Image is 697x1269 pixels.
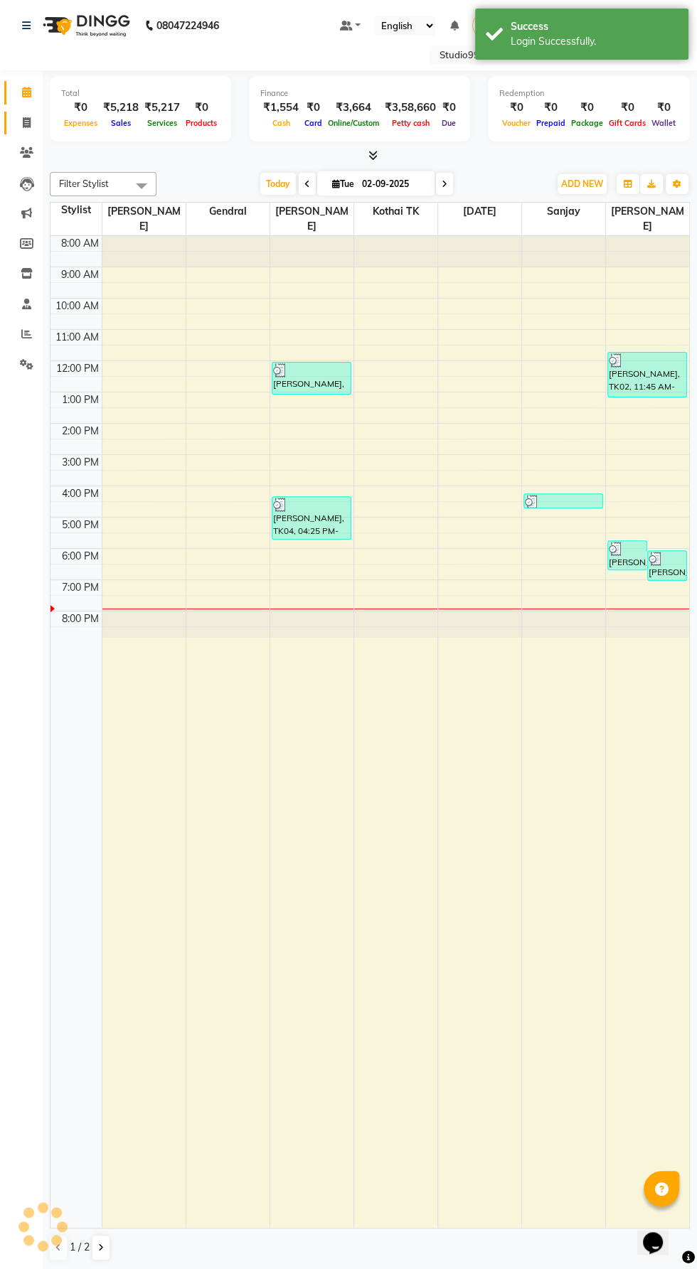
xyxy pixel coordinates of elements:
span: Filter Stylist [59,178,109,189]
div: 5:00 PM [59,518,102,532]
span: 1 / 2 [70,1240,90,1255]
div: ₹0 [533,100,568,116]
span: Voucher [499,118,533,128]
div: [PERSON_NAME], TK03, 04:20 PM-04:50 PM, Almond /Olive Oil / Mythic Oil [DEMOGRAPHIC_DATA] [524,494,602,508]
span: Services [144,118,180,128]
div: Success [511,19,678,34]
input: 2025-09-02 [358,173,429,195]
div: Finance [260,87,459,100]
span: Sales [108,118,134,128]
button: ADD NEW [558,174,607,194]
div: 6:00 PM [59,549,102,564]
b: 08047224946 [156,6,219,45]
span: [PERSON_NAME] [606,203,690,235]
div: [PERSON_NAME], TK02, 11:45 AM-01:15 PM, Hair cut-249 [DEMOGRAPHIC_DATA],[PERSON_NAME] trim,Root T... [608,353,687,397]
div: [PERSON_NAME], TK04, 05:50 PM-06:50 PM, Hair cut-249 [DEMOGRAPHIC_DATA],[PERSON_NAME] trim [608,541,647,569]
span: Tue [329,178,358,189]
img: VAISHALI.TK [472,13,497,38]
div: ₹0 [568,100,606,116]
div: ₹5,218 [100,100,142,116]
span: Wallet [649,118,679,128]
span: Products [183,118,220,128]
span: Prepaid [533,118,568,128]
span: Expenses [61,118,100,128]
div: Total [61,87,220,100]
div: 7:00 PM [59,580,102,595]
span: Cash [270,118,293,128]
span: Card [302,118,325,128]
div: 8:00 AM [58,236,102,251]
div: 4:00 PM [59,486,102,501]
span: Due [439,118,459,128]
div: ₹5,217 [142,100,183,116]
iframe: chat widget [637,1212,683,1255]
div: 9:00 AM [58,267,102,282]
div: [PERSON_NAME], TK05, 06:10 PM-07:10 PM, Hair cut-249 [DEMOGRAPHIC_DATA],[PERSON_NAME] trim [648,551,686,580]
span: gendral [186,203,270,220]
div: 11:00 AM [53,330,102,345]
span: ADD NEW [561,178,603,189]
div: [PERSON_NAME], TK01, 12:05 PM-01:10 PM, Eyebrows,Under Arms-Regular-149,Classic Pedicure [272,363,351,394]
span: sanjay [522,203,605,220]
span: Online/Custom [325,118,382,128]
div: 1:00 PM [59,392,102,407]
div: ₹0 [61,100,100,116]
div: ₹0 [183,100,220,116]
div: [PERSON_NAME], TK04, 04:25 PM-05:50 PM, Eyebrows,Refined Cleanup [272,497,351,539]
div: Login Successfully. [511,34,678,49]
div: ₹0 [499,100,533,116]
div: ₹0 [302,100,325,116]
div: ₹3,664 [325,100,382,116]
div: 12:00 PM [53,361,102,376]
div: 2:00 PM [59,424,102,439]
div: ₹0 [649,100,679,116]
span: [PERSON_NAME] [102,203,186,235]
div: 10:00 AM [53,299,102,314]
span: [PERSON_NAME] [270,203,353,235]
div: ₹3,58,660 [382,100,439,116]
span: [DATE] [438,203,521,220]
span: kothai TK [354,203,437,220]
span: Package [568,118,606,128]
span: Today [260,173,296,195]
div: Stylist [50,203,102,218]
span: Gift Cards [606,118,649,128]
div: ₹0 [439,100,459,116]
div: Redemption [499,87,679,100]
div: ₹0 [606,100,649,116]
div: 8:00 PM [59,611,102,626]
div: 3:00 PM [59,455,102,470]
span: Petty cash [389,118,432,128]
div: ₹1,554 [260,100,302,116]
img: logo [36,6,134,45]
